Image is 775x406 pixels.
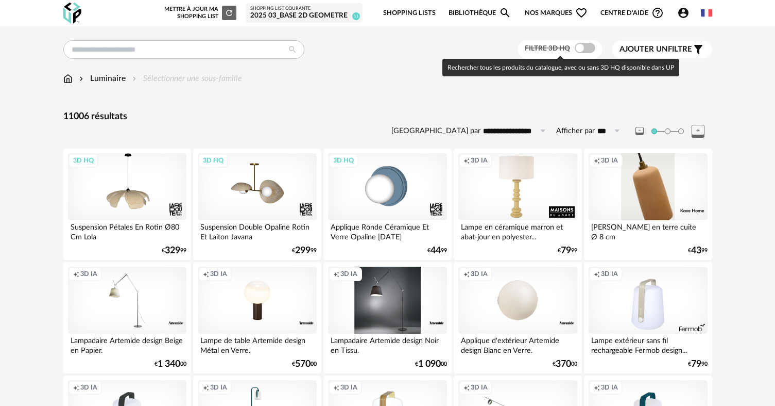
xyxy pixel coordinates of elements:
[295,247,311,254] span: 299
[415,361,447,368] div: € 00
[391,126,480,136] label: [GEOGRAPHIC_DATA] par
[383,1,436,25] a: Shopping Lists
[677,7,690,19] span: Account Circle icon
[525,45,570,52] span: Filtre 3D HQ
[340,383,357,392] span: 3D IA
[594,156,600,165] span: Creation icon
[250,6,358,12] div: Shopping List courante
[561,247,571,254] span: 79
[499,7,511,19] span: Magnify icon
[454,262,581,373] a: Creation icon 3D IA Applique d'extérieur Artemide design Blanc en Verre. €37000
[198,220,316,241] div: Suspension Double Opaline Rotin Et Laiton Javana
[292,361,317,368] div: € 00
[589,334,707,354] div: Lampe extérieur sans fil rechargeable Fermob design...
[677,7,694,19] span: Account Circle icon
[68,154,98,167] div: 3D HQ
[553,361,577,368] div: € 00
[328,334,446,354] div: Lampadaire Artemide design Noir en Tissu.
[77,73,85,85] img: svg+xml;base64,PHN2ZyB3aWR0aD0iMTYiIGhlaWdodD0iMTYiIHZpZXdCb3g9IjAgMCAxNiAxNiIgZmlsbD0ibm9uZSIgeG...
[63,262,191,373] a: Creation icon 3D IA Lampadaire Artemide design Beige en Papier. €1 34000
[688,361,708,368] div: € 90
[525,1,588,25] span: Nos marques
[329,154,358,167] div: 3D HQ
[63,111,712,123] div: 11006 résultats
[463,270,470,278] span: Creation icon
[328,220,446,241] div: Applique Ronde Céramique Et Verre Opaline [DATE]
[471,270,488,278] span: 3D IA
[454,149,581,260] a: Creation icon 3D IA Lampe en céramique marron et abat-jour en polyester... €7999
[250,6,358,21] a: Shopping List courante 2025 03_Base 2D Geometre 11
[601,156,618,165] span: 3D IA
[619,44,692,55] span: filtre
[692,43,704,56] span: Filter icon
[162,247,186,254] div: € 99
[333,270,339,278] span: Creation icon
[333,383,339,392] span: Creation icon
[193,262,321,373] a: Creation icon 3D IA Lampe de table Artemide design Métal en Verre. €57000
[558,247,577,254] div: € 99
[471,156,488,165] span: 3D IA
[68,334,186,354] div: Lampadaire Artemide design Beige en Papier.
[158,361,180,368] span: 1 340
[449,1,511,25] a: BibliothèqueMagnify icon
[458,334,577,354] div: Applique d'extérieur Artemide design Blanc en Verre.
[594,270,600,278] span: Creation icon
[556,361,571,368] span: 370
[198,334,316,354] div: Lampe de table Artemide design Métal en Verre.
[292,247,317,254] div: € 99
[73,270,79,278] span: Creation icon
[162,6,236,20] div: Mettre à jour ma Shopping List
[556,126,595,136] label: Afficher par
[68,220,186,241] div: Suspension Pétales En Rotin Ø80 Cm Lola
[594,383,600,392] span: Creation icon
[418,361,441,368] span: 1 090
[688,247,708,254] div: € 99
[154,361,186,368] div: € 00
[458,220,577,241] div: Lampe en céramique marron et abat-jour en polyester...
[295,361,311,368] span: 570
[225,10,234,15] span: Refresh icon
[701,7,712,19] img: fr
[63,3,81,24] img: OXP
[589,220,707,241] div: [PERSON_NAME] en terre cuite Ø 8 cm
[691,247,701,254] span: 43
[80,270,97,278] span: 3D IA
[584,149,712,260] a: Creation icon 3D IA [PERSON_NAME] en terre cuite Ø 8 cm €4399
[430,247,441,254] span: 44
[601,270,618,278] span: 3D IA
[584,262,712,373] a: Creation icon 3D IA Lampe extérieur sans fil rechargeable Fermob design... €7990
[471,383,488,392] span: 3D IA
[323,149,451,260] a: 3D HQ Applique Ronde Céramique Et Verre Opaline [DATE] €4499
[210,270,227,278] span: 3D IA
[198,154,228,167] div: 3D HQ
[601,383,618,392] span: 3D IA
[210,383,227,392] span: 3D IA
[352,12,360,20] span: 11
[427,247,447,254] div: € 99
[203,383,209,392] span: Creation icon
[80,383,97,392] span: 3D IA
[575,7,588,19] span: Heart Outline icon
[63,149,191,260] a: 3D HQ Suspension Pétales En Rotin Ø80 Cm Lola €32999
[250,11,358,21] div: 2025 03_Base 2D Geometre
[63,73,73,85] img: svg+xml;base64,PHN2ZyB3aWR0aD0iMTYiIGhlaWdodD0iMTciIHZpZXdCb3g9IjAgMCAxNiAxNyIgZmlsbD0ibm9uZSIgeG...
[77,73,126,85] div: Luminaire
[203,270,209,278] span: Creation icon
[193,149,321,260] a: 3D HQ Suspension Double Opaline Rotin Et Laiton Javana €29999
[463,156,470,165] span: Creation icon
[651,7,664,19] span: Help Circle Outline icon
[323,262,451,373] a: Creation icon 3D IA Lampadaire Artemide design Noir en Tissu. €1 09000
[340,270,357,278] span: 3D IA
[619,45,668,53] span: Ajouter un
[691,361,701,368] span: 79
[73,383,79,392] span: Creation icon
[165,247,180,254] span: 329
[463,383,470,392] span: Creation icon
[442,59,679,76] div: Rechercher tous les produits du catalogue, avec ou sans 3D HQ disponible dans UP
[612,41,712,58] button: Ajouter unfiltre Filter icon
[600,7,664,19] span: Centre d'aideHelp Circle Outline icon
